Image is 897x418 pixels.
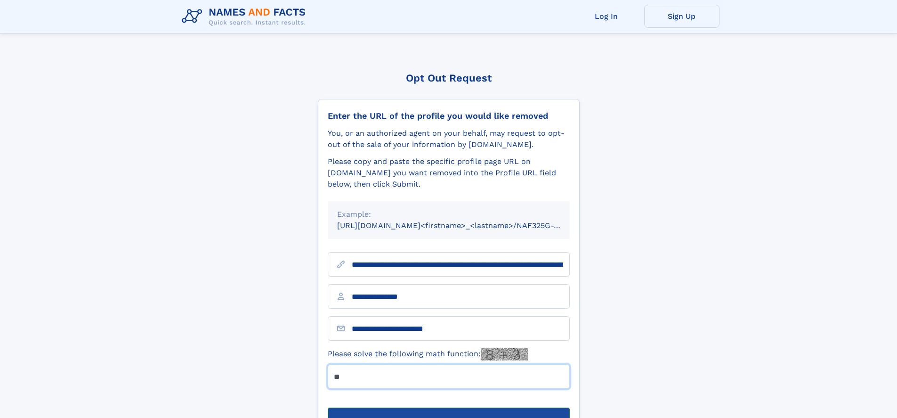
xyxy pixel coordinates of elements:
label: Please solve the following math function: [328,348,528,361]
small: [URL][DOMAIN_NAME]<firstname>_<lastname>/NAF325G-xxxxxxxx [337,221,588,230]
div: Please copy and paste the specific profile page URL on [DOMAIN_NAME] you want removed into the Pr... [328,156,570,190]
div: You, or an authorized agent on your behalf, may request to opt-out of the sale of your informatio... [328,128,570,150]
div: Enter the URL of the profile you would like removed [328,111,570,121]
img: Logo Names and Facts [178,4,314,29]
a: Sign Up [644,5,719,28]
div: Opt Out Request [318,72,580,84]
a: Log In [569,5,644,28]
div: Example: [337,209,560,220]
